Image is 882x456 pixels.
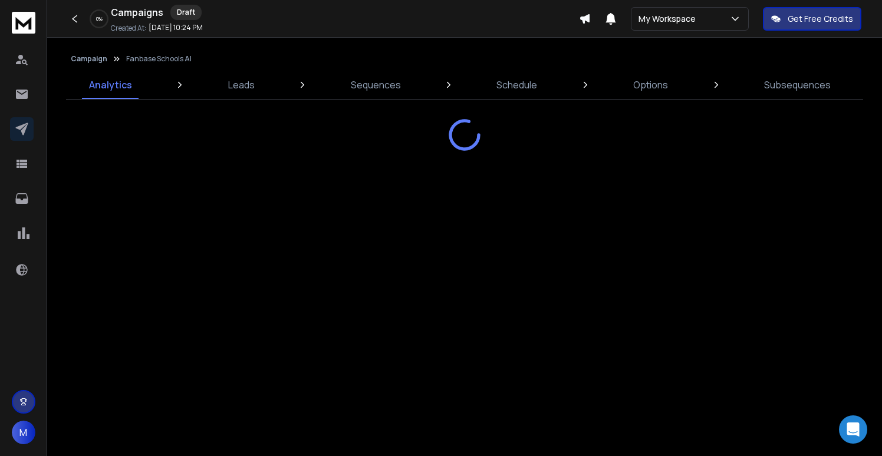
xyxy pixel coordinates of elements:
a: Options [626,71,675,99]
a: Sequences [344,71,408,99]
button: M [12,421,35,444]
a: Subsequences [757,71,838,99]
div: Draft [170,5,202,20]
a: Leads [221,71,262,99]
h1: Campaigns [111,5,163,19]
button: Campaign [71,54,107,64]
img: logo [12,12,35,34]
p: 0 % [96,15,103,22]
a: Analytics [82,71,139,99]
p: Fanbase Schools AI [126,54,192,64]
p: Sequences [351,78,401,92]
p: Options [633,78,668,92]
p: Get Free Credits [788,13,853,25]
a: Schedule [489,71,544,99]
p: Leads [228,78,255,92]
p: Subsequences [764,78,831,92]
p: [DATE] 10:24 PM [149,23,203,32]
p: My Workspace [639,13,700,25]
p: Analytics [89,78,132,92]
p: Schedule [496,78,537,92]
div: Open Intercom Messenger [839,415,867,444]
button: Get Free Credits [763,7,861,31]
p: Created At: [111,24,146,33]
